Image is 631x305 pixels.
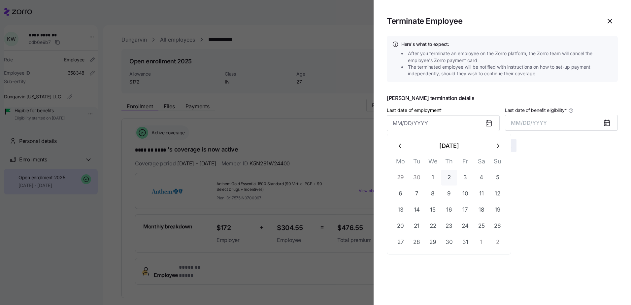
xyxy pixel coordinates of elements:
button: 4 October 2025 [474,170,489,186]
button: 30 September 2025 [409,170,425,186]
th: Sa [473,156,489,169]
input: MM/DD/YYYY [387,115,500,131]
button: 13 October 2025 [393,202,409,218]
th: We [425,156,441,169]
button: 11 October 2025 [474,186,489,202]
button: 21 October 2025 [409,218,425,234]
h1: Terminate Employee [387,16,597,26]
button: 1 October 2025 [425,170,441,186]
button: 19 October 2025 [490,202,506,218]
button: 7 October 2025 [409,186,425,202]
span: MM/DD/YYYY [511,119,547,126]
th: Mo [392,156,409,169]
button: 27 October 2025 [393,234,409,250]
button: 12 October 2025 [490,186,506,202]
button: 8 October 2025 [425,186,441,202]
button: 9 October 2025 [441,186,457,202]
button: 1 November 2025 [474,234,489,250]
th: Th [441,156,457,169]
span: The terminated employee will be notified with instructions on how to set-up payment independently... [408,64,614,77]
button: MM/DD/YYYY [505,115,618,131]
button: 31 October 2025 [457,234,473,250]
button: 18 October 2025 [474,202,489,218]
button: 2 October 2025 [441,170,457,186]
button: 29 October 2025 [425,234,441,250]
button: 24 October 2025 [457,218,473,234]
button: 28 October 2025 [409,234,425,250]
span: Last date of benefit eligibility * [505,107,567,114]
h4: Here's what to expect: [401,41,613,48]
button: 10 October 2025 [457,186,473,202]
button: 17 October 2025 [457,202,473,218]
button: 3 October 2025 [457,170,473,186]
button: 22 October 2025 [425,218,441,234]
button: 26 October 2025 [490,218,506,234]
button: 14 October 2025 [409,202,425,218]
button: 5 October 2025 [490,170,506,186]
button: 6 October 2025 [393,186,409,202]
button: 20 October 2025 [393,218,409,234]
th: Su [489,156,506,169]
th: Tu [409,156,425,169]
span: [PERSON_NAME] termination details [387,95,618,101]
label: Last date of employment [387,107,443,114]
button: 23 October 2025 [441,218,457,234]
button: 15 October 2025 [425,202,441,218]
button: 16 October 2025 [441,202,457,218]
button: 30 October 2025 [441,234,457,250]
button: 25 October 2025 [474,218,489,234]
th: Fr [457,156,473,169]
button: 2 November 2025 [490,234,506,250]
button: 29 September 2025 [393,170,409,186]
button: [DATE] [408,138,490,154]
span: After you terminate an employee on the Zorro platform, the Zorro team will cancel the employee's ... [408,50,614,64]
